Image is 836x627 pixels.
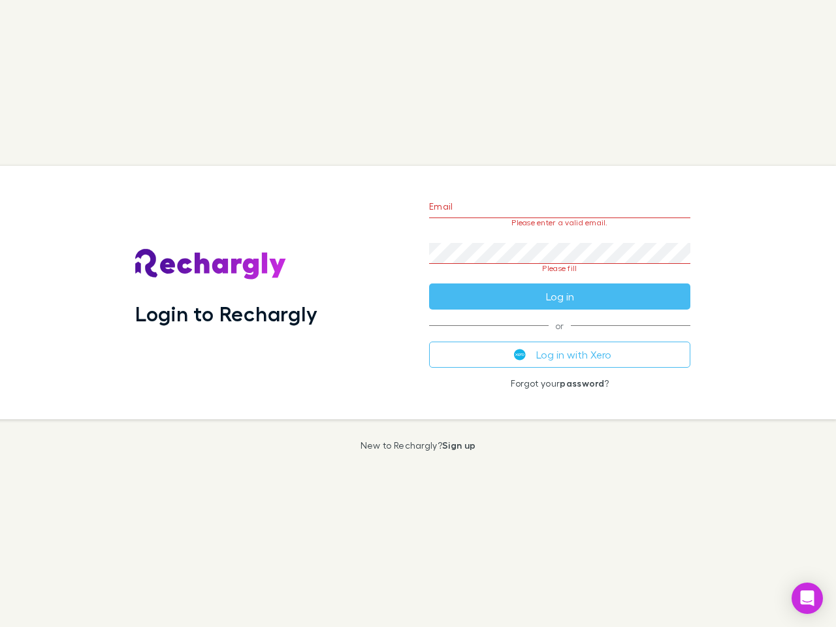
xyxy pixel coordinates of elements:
p: Forgot your ? [429,378,690,389]
p: New to Rechargly? [361,440,476,451]
img: Rechargly's Logo [135,249,287,280]
a: Sign up [442,440,475,451]
div: Open Intercom Messenger [792,583,823,614]
p: Please enter a valid email. [429,218,690,227]
a: password [560,378,604,389]
span: or [429,325,690,326]
p: Please fill [429,264,690,273]
button: Log in [429,283,690,310]
h1: Login to Rechargly [135,301,317,326]
button: Log in with Xero [429,342,690,368]
img: Xero's logo [514,349,526,361]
